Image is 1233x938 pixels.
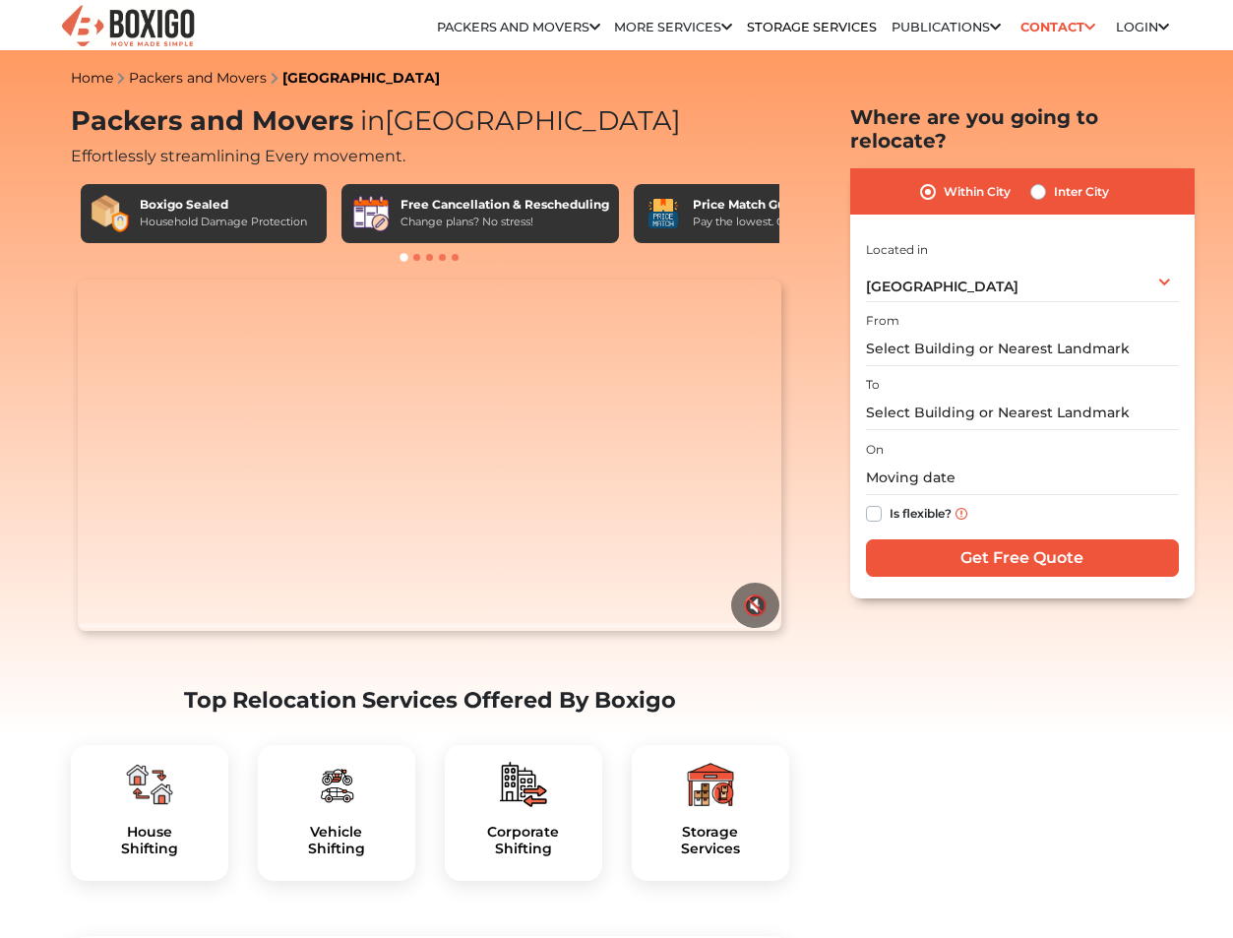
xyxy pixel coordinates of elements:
[282,69,440,87] a: [GEOGRAPHIC_DATA]
[353,104,681,137] span: [GEOGRAPHIC_DATA]
[693,214,842,230] div: Pay the lowest. Guaranteed!
[866,461,1179,495] input: Moving date
[614,20,732,34] a: More services
[956,508,967,520] img: info
[87,824,213,857] h5: House Shifting
[313,761,360,808] img: boxigo_packers_and_movers_plan
[892,20,1001,34] a: Publications
[71,147,405,165] span: Effortlessly streamlining Every movement.
[140,214,307,230] div: Household Damage Protection
[500,761,547,808] img: boxigo_packers_and_movers_plan
[747,20,877,34] a: Storage Services
[644,194,683,233] img: Price Match Guarantee
[71,105,789,138] h1: Packers and Movers
[866,312,899,330] label: From
[91,194,130,233] img: Boxigo Sealed
[437,20,600,34] a: Packers and Movers
[687,761,734,808] img: boxigo_packers_and_movers_plan
[866,539,1179,577] input: Get Free Quote
[401,214,609,230] div: Change plans? No stress!
[1116,20,1169,34] a: Login
[461,824,586,857] a: CorporateShifting
[866,332,1179,366] input: Select Building or Nearest Landmark
[401,196,609,214] div: Free Cancellation & Rescheduling
[274,824,400,857] h5: Vehicle Shifting
[59,3,197,51] img: Boxigo
[129,69,267,87] a: Packers and Movers
[866,396,1179,430] input: Select Building or Nearest Landmark
[944,180,1011,204] label: Within City
[647,824,773,857] h5: Storage Services
[731,583,779,628] button: 🔇
[126,761,173,808] img: boxigo_packers_and_movers_plan
[866,441,884,459] label: On
[461,824,586,857] h5: Corporate Shifting
[140,196,307,214] div: Boxigo Sealed
[693,196,842,214] div: Price Match Guarantee
[274,824,400,857] a: VehicleShifting
[866,241,928,259] label: Located in
[87,824,213,857] a: HouseShifting
[866,376,880,394] label: To
[360,104,385,137] span: in
[850,105,1195,153] h2: Where are you going to relocate?
[71,687,789,714] h2: Top Relocation Services Offered By Boxigo
[647,824,773,857] a: StorageServices
[1015,12,1102,42] a: Contact
[71,69,113,87] a: Home
[866,278,1018,295] span: [GEOGRAPHIC_DATA]
[351,194,391,233] img: Free Cancellation & Rescheduling
[1054,180,1109,204] label: Inter City
[890,502,952,523] label: Is flexible?
[78,280,781,632] video: Your browser does not support the video tag.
